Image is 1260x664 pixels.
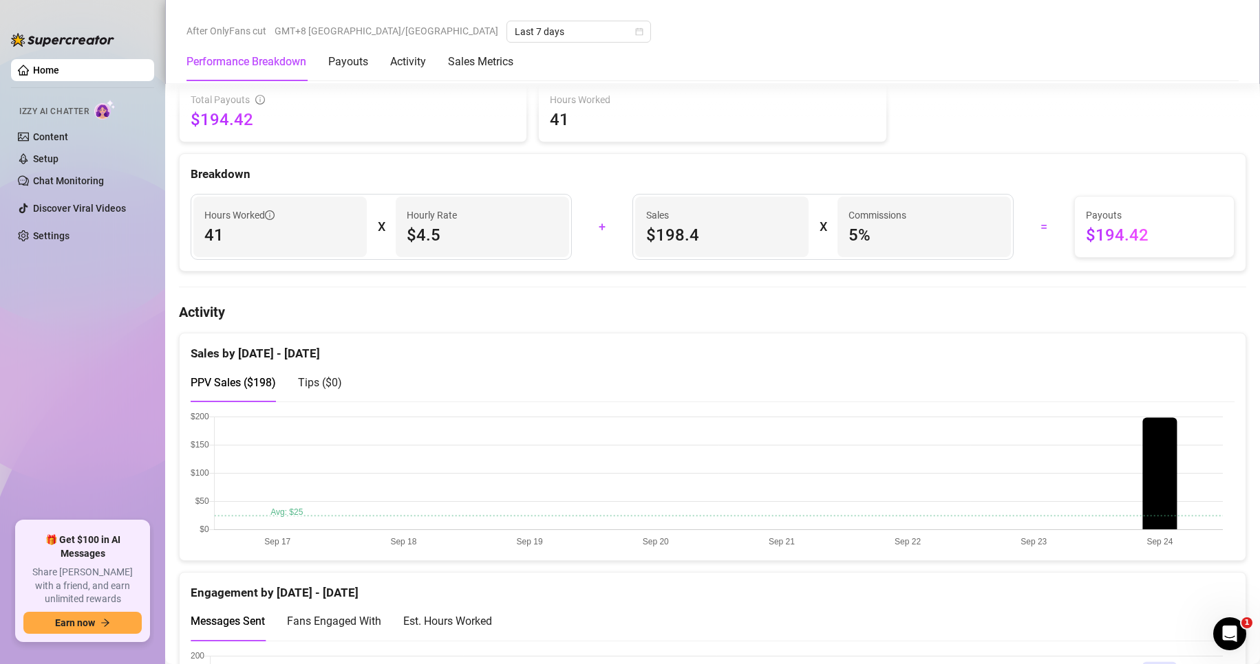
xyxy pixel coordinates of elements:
[448,54,513,70] div: Sales Metrics
[378,216,385,238] div: X
[186,21,266,41] span: After OnlyFans cut
[19,105,89,118] span: Izzy AI Chatter
[287,615,381,628] span: Fans Engaged With
[191,109,515,131] span: $194.42
[33,131,68,142] a: Content
[33,203,126,214] a: Discover Viral Videos
[23,533,142,560] span: 🎁 Get $100 in AI Messages
[403,612,492,630] div: Est. Hours Worked
[550,92,875,107] span: Hours Worked
[646,224,798,246] span: $198.4
[1086,224,1223,246] span: $194.42
[191,92,250,107] span: Total Payouts
[275,21,498,41] span: GMT+8 [GEOGRAPHIC_DATA]/[GEOGRAPHIC_DATA]
[186,54,306,70] div: Performance Breakdown
[390,54,426,70] div: Activity
[94,100,116,120] img: AI Chatter
[265,210,275,220] span: info-circle
[1086,208,1223,223] span: Payouts
[1241,617,1252,628] span: 1
[255,95,265,104] span: info-circle
[515,21,643,42] span: Last 7 days
[1022,216,1066,238] div: =
[55,617,95,628] span: Earn now
[646,208,798,223] span: Sales
[550,109,875,131] span: 41
[848,208,906,223] article: Commissions
[191,165,1235,184] div: Breakdown
[191,615,265,628] span: Messages Sent
[191,376,276,389] span: PPV Sales ( $198 )
[179,302,1246,322] h4: Activity
[33,153,58,164] a: Setup
[11,33,114,47] img: logo-BBDzfeDw.svg
[298,376,342,389] span: Tips ( $0 )
[635,27,643,36] span: calendar
[407,208,457,223] article: Hourly Rate
[191,573,1235,602] div: Engagement by [DATE] - [DATE]
[23,566,142,606] span: Share [PERSON_NAME] with a friend, and earn unlimited rewards
[407,224,558,246] span: $4.5
[848,224,1000,246] span: 5 %
[33,230,70,241] a: Settings
[100,618,110,628] span: arrow-right
[23,612,142,634] button: Earn nowarrow-right
[820,216,826,238] div: X
[204,224,356,246] span: 41
[204,208,275,223] span: Hours Worked
[33,175,104,186] a: Chat Monitoring
[328,54,368,70] div: Payouts
[580,216,624,238] div: +
[191,333,1235,363] div: Sales by [DATE] - [DATE]
[33,65,59,76] a: Home
[1213,617,1246,650] iframe: Intercom live chat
